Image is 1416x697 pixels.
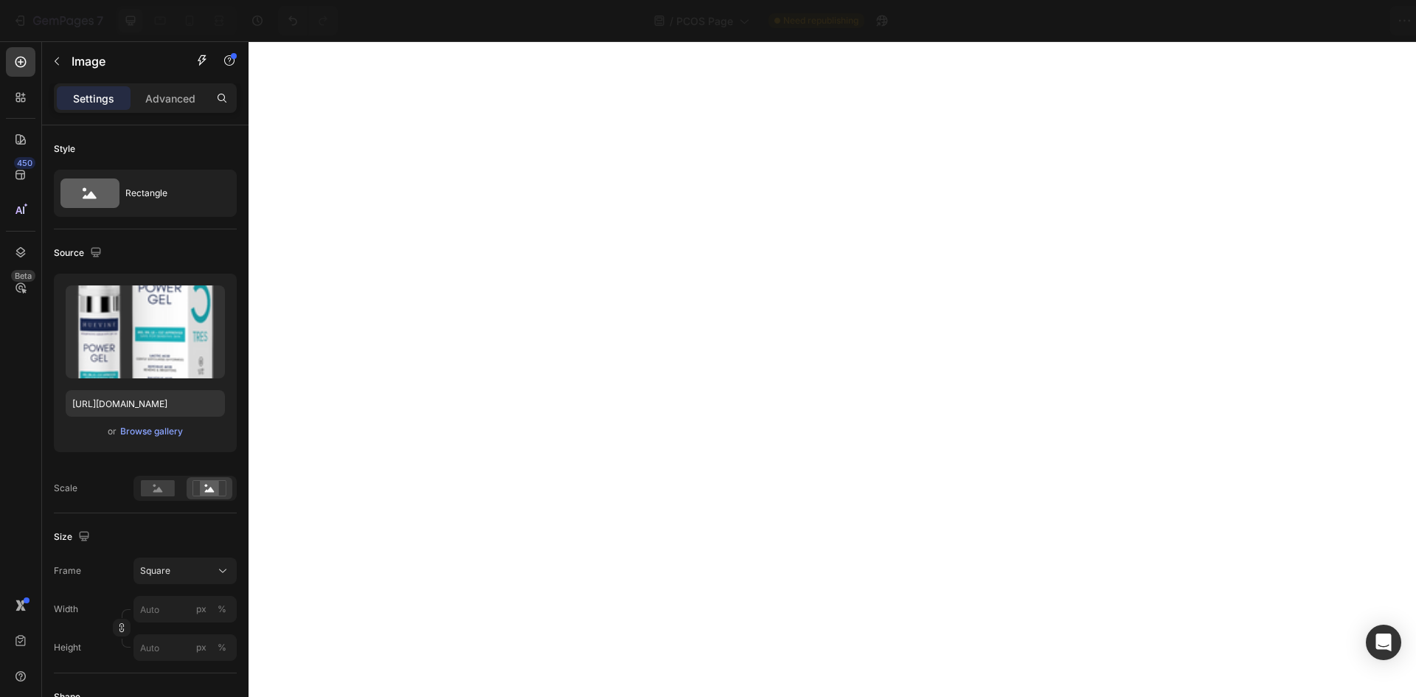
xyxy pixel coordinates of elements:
[54,564,81,578] label: Frame
[73,91,114,106] p: Settings
[670,13,673,29] span: /
[213,600,231,618] button: px
[1276,15,1300,27] span: Save
[125,176,215,210] div: Rectangle
[192,639,210,656] button: %
[1318,6,1380,35] button: Publish
[192,600,210,618] button: %
[196,641,206,654] div: px
[6,6,110,35] button: 7
[133,558,237,584] button: Square
[108,423,117,440] span: or
[278,6,338,35] div: Undo/Redo
[119,424,184,439] button: Browse gallery
[66,390,225,417] input: https://example.com/image.jpg
[783,14,858,27] span: Need republishing
[1366,625,1401,660] div: Open Intercom Messenger
[676,13,733,29] span: PCOS Page
[14,157,35,169] div: 450
[196,603,206,616] div: px
[1263,6,1312,35] button: Save
[54,603,78,616] label: Width
[54,243,105,263] div: Source
[120,425,183,438] div: Browse gallery
[1330,13,1367,29] div: Publish
[54,641,81,654] label: Height
[213,639,231,656] button: px
[218,603,226,616] div: %
[145,91,195,106] p: Advanced
[133,596,237,623] input: px%
[133,634,237,661] input: px%
[54,142,75,156] div: Style
[97,12,103,30] p: 7
[54,482,77,495] div: Scale
[72,52,181,70] p: Image
[140,564,170,578] span: Square
[54,527,93,547] div: Size
[66,285,225,378] img: preview-image
[218,641,226,654] div: %
[11,270,35,282] div: Beta
[249,41,1416,697] iframe: Design area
